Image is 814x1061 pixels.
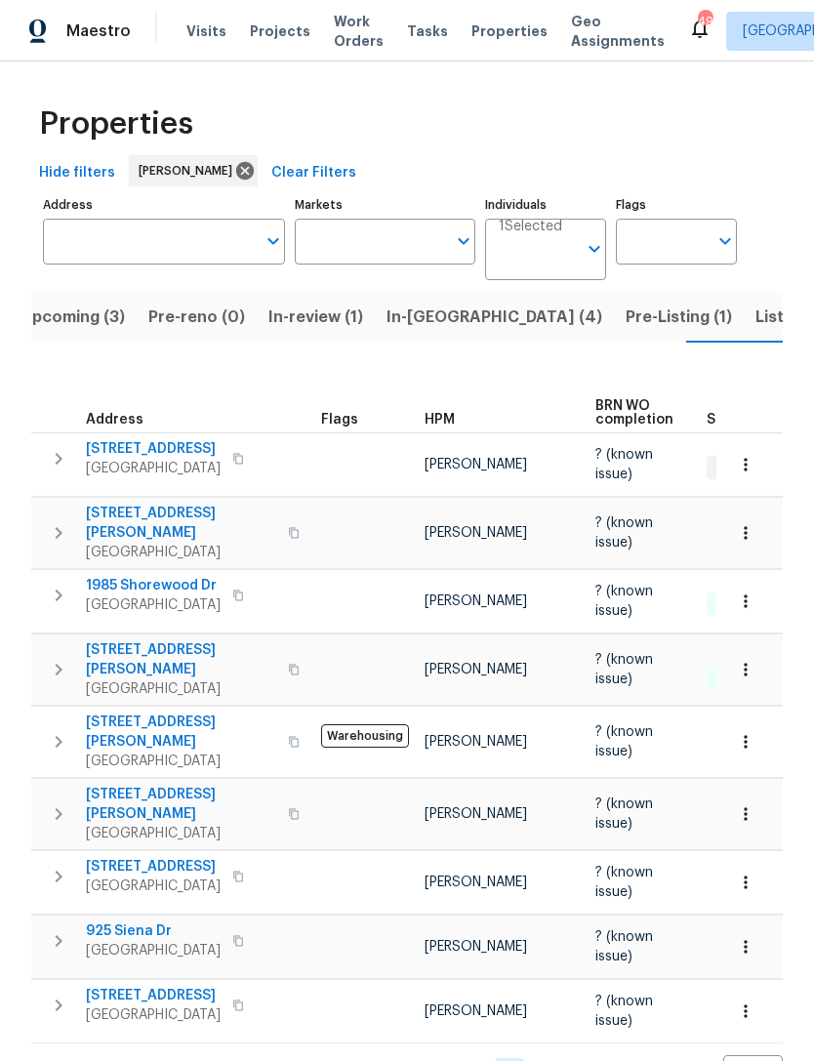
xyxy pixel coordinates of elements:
[425,1004,527,1018] span: [PERSON_NAME]
[260,227,287,255] button: Open
[86,504,276,543] span: [STREET_ADDRESS][PERSON_NAME]
[139,161,240,181] span: [PERSON_NAME]
[86,941,221,960] span: [GEOGRAPHIC_DATA]
[86,824,276,843] span: [GEOGRAPHIC_DATA]
[86,459,221,478] span: [GEOGRAPHIC_DATA]
[595,797,653,831] span: ? (known issue)
[709,459,753,475] span: 1 WIP
[712,227,739,255] button: Open
[499,219,562,235] span: 1 Selected
[595,448,653,481] span: ? (known issue)
[616,199,737,211] label: Flags
[581,235,608,263] button: Open
[626,304,732,331] span: Pre-Listing (1)
[39,161,115,185] span: Hide filters
[86,986,221,1005] span: [STREET_ADDRESS]
[425,876,527,889] span: [PERSON_NAME]
[425,663,527,676] span: [PERSON_NAME]
[86,752,276,771] span: [GEOGRAPHIC_DATA]
[66,21,131,41] span: Maestro
[595,866,653,899] span: ? (known issue)
[709,670,762,686] span: 1 Done
[39,114,193,134] span: Properties
[425,735,527,749] span: [PERSON_NAME]
[425,807,527,821] span: [PERSON_NAME]
[86,877,221,896] span: [GEOGRAPHIC_DATA]
[86,576,221,595] span: 1985 Shorewood Dr
[425,594,527,608] span: [PERSON_NAME]
[709,595,762,612] span: 1 Done
[595,995,653,1028] span: ? (known issue)
[485,199,606,211] label: Individuals
[571,12,665,51] span: Geo Assignments
[86,785,276,824] span: [STREET_ADDRESS][PERSON_NAME]
[86,857,221,877] span: [STREET_ADDRESS]
[595,516,653,550] span: ? (known issue)
[387,304,602,331] span: In-[GEOGRAPHIC_DATA] (4)
[295,199,476,211] label: Markets
[407,24,448,38] span: Tasks
[450,227,477,255] button: Open
[595,930,653,963] span: ? (known issue)
[20,304,125,331] span: Upcoming (3)
[86,413,143,427] span: Address
[707,413,770,427] span: Summary
[43,199,285,211] label: Address
[425,458,527,471] span: [PERSON_NAME]
[321,724,409,748] span: Warehousing
[186,21,226,41] span: Visits
[268,304,363,331] span: In-review (1)
[595,585,653,618] span: ? (known issue)
[595,653,653,686] span: ? (known issue)
[86,921,221,941] span: 925 Siena Dr
[595,399,673,427] span: BRN WO completion
[86,679,276,699] span: [GEOGRAPHIC_DATA]
[471,21,548,41] span: Properties
[86,1005,221,1025] span: [GEOGRAPHIC_DATA]
[334,12,384,51] span: Work Orders
[698,12,712,31] div: 49
[425,413,455,427] span: HPM
[86,713,276,752] span: [STREET_ADDRESS][PERSON_NAME]
[271,161,356,185] span: Clear Filters
[264,155,364,191] button: Clear Filters
[86,640,276,679] span: [STREET_ADDRESS][PERSON_NAME]
[86,439,221,459] span: [STREET_ADDRESS]
[425,940,527,954] span: [PERSON_NAME]
[129,155,258,186] div: [PERSON_NAME]
[86,543,276,562] span: [GEOGRAPHIC_DATA]
[595,725,653,758] span: ? (known issue)
[148,304,245,331] span: Pre-reno (0)
[250,21,310,41] span: Projects
[425,526,527,540] span: [PERSON_NAME]
[31,155,123,191] button: Hide filters
[321,413,358,427] span: Flags
[86,595,221,615] span: [GEOGRAPHIC_DATA]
